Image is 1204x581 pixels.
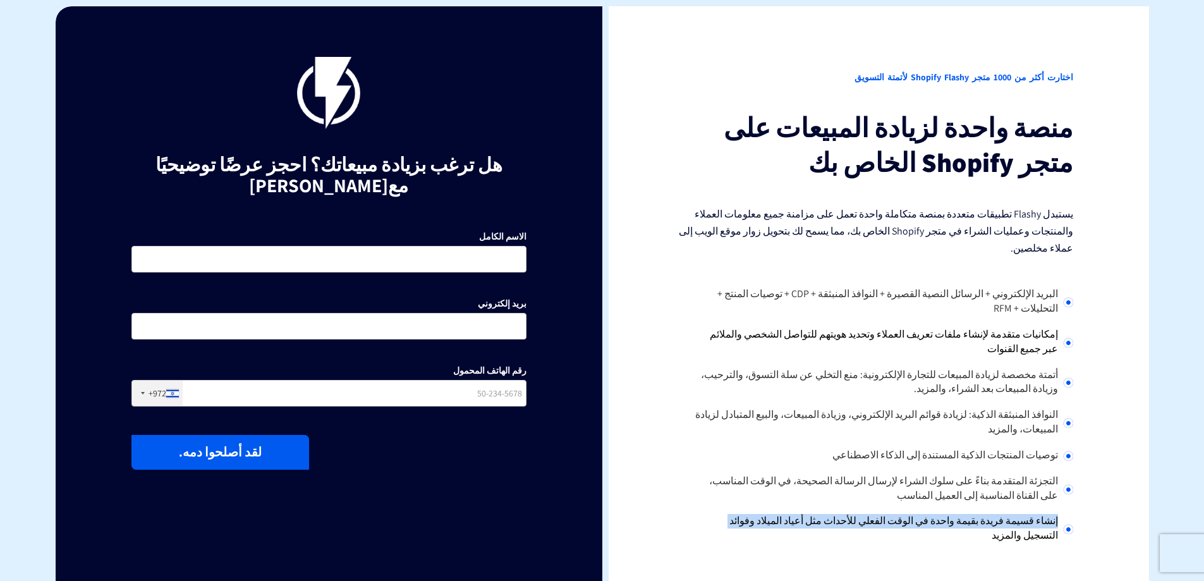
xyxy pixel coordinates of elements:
[155,152,502,198] font: هل ترغب بزيادة مبيعاتك؟ احجز عرضًا توضيحيًا مع[PERSON_NAME]
[709,474,1058,502] font: التجزئة المتقدمة بناءً على سلوك الشراء لإرسال الرسالة الصحيحة، في الوقت المناسب، على القناة المنا...
[701,368,1058,396] font: أتمتة مخصصة لزيادة المبيعات للتجارة الإلكترونية: منع التخلي عن سلة التسوق، والترحيب، وزيادة المبي...
[854,71,1073,83] font: اختارت أكثر من 1000 متجر Shopify Flashy لأتمتة التسويق
[131,380,526,407] input: 50-234-5678
[179,444,262,461] font: لقد أصلحوا دمه.
[717,287,1058,315] font: البريد الإلكتروني + الرسائل النصية القصيرة + النوافذ المنبثقة + CDP + توصيات المنتج + التحليلات +...
[729,514,1058,542] font: إنشاء قسيمة فريدة بقيمة واحدة في الوقت الفعلي للأحداث مثل أعياد الميلاد وفوائد التسجيل والمزيد
[832,448,1058,462] font: توصيات المنتجات الذكية المستندة إلى الذكاء الاصطناعي
[695,408,1058,436] font: النوافذ المنبثقة الذكية: لزيادة قوائم البريد الإلكتروني، وزيادة المبيعات، والبيع المتبادل لزيادة ...
[710,327,1058,355] font: إمكانيات متقدمة لإنشاء ملفات تعريف العملاء وتحديد هويتهم للتواصل الشخصي والملائم عبر جميع القنوات
[724,110,1073,180] font: منصة واحدة لزيادة المبيعات على متجر Shopify الخاص بك
[679,207,1073,255] font: يستبدل Flashy تطبيقات متعددة بمنصة متكاملة واحدة تعمل على مزامنة جميع معلومات العملاء والمنتجات و...
[478,298,526,309] font: بريد إلكتروني
[479,231,526,242] font: الاسم الكامل
[132,381,183,406] div: إسرائيل: +972
[453,365,526,376] font: رقم الهاتف المحمول
[149,388,166,399] font: +972
[131,435,309,470] button: لقد أصلحوا دمه.
[297,57,360,129] img: flashy-black.png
